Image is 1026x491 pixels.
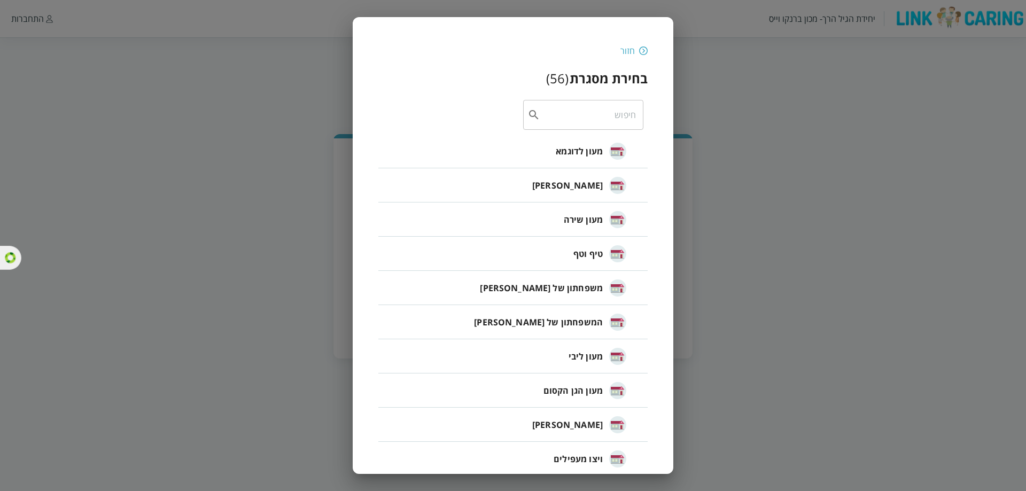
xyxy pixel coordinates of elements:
[609,382,626,399] img: מעון הגן הקסום
[620,45,635,57] div: חזור
[480,282,603,294] span: משפחתון של [PERSON_NAME]
[564,213,603,226] span: מעון שירה
[556,145,603,158] span: מעון לדוגמא
[573,247,603,260] span: טיף וטף
[609,450,626,467] img: ויצו מעפילים
[570,69,648,87] h3: בחירת מסגרת
[554,453,603,465] span: ויצו מעפילים
[609,416,626,433] img: רפפורט ויצו
[569,350,603,363] span: מעון ליבי
[639,46,648,56] img: חזור
[609,245,626,262] img: טיף וטף
[532,418,603,431] span: [PERSON_NAME]
[609,143,626,160] img: מעון לדוגמא
[532,179,603,192] span: [PERSON_NAME]
[609,211,626,228] img: מעון שירה
[543,384,603,397] span: מעון הגן הקסום
[540,100,636,130] input: חיפוש
[609,279,626,297] img: משפחתון של כוכבה
[609,177,626,194] img: חיה חבד
[546,69,569,87] div: ( 56 )
[609,314,626,331] img: המשפחתון של תמי
[609,348,626,365] img: מעון ליבי
[474,316,603,329] span: המשפחתון של [PERSON_NAME]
